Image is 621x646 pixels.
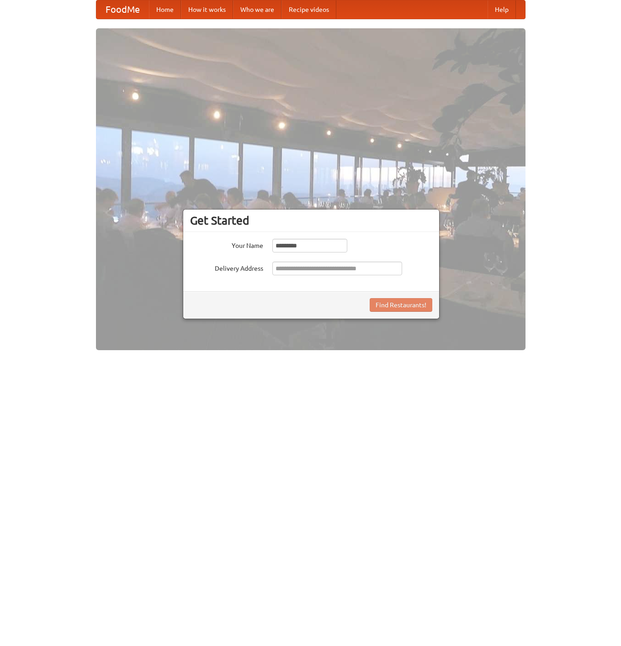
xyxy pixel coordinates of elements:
[190,239,263,250] label: Your Name
[233,0,281,19] a: Who we are
[190,262,263,273] label: Delivery Address
[488,0,516,19] a: Help
[190,214,432,227] h3: Get Started
[96,0,149,19] a: FoodMe
[281,0,336,19] a: Recipe videos
[149,0,181,19] a: Home
[181,0,233,19] a: How it works
[370,298,432,312] button: Find Restaurants!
